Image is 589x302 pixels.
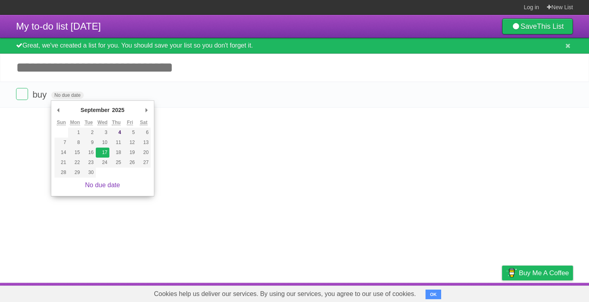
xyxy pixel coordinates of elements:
[137,138,151,148] button: 13
[97,120,107,126] abbr: Wednesday
[109,128,123,138] button: 4
[82,128,95,138] button: 2
[506,266,517,280] img: Buy me a coffee
[109,148,123,158] button: 18
[96,148,109,158] button: 17
[123,158,137,168] button: 26
[492,285,512,300] a: Privacy
[426,290,441,299] button: OK
[111,104,125,116] div: 2025
[70,120,80,126] abbr: Monday
[123,148,137,158] button: 19
[32,90,48,100] span: buy
[522,285,573,300] a: Suggest a feature
[54,168,68,178] button: 28
[127,120,133,126] abbr: Friday
[82,138,95,148] button: 9
[16,21,101,32] span: My to-do list [DATE]
[502,18,573,34] a: SaveThis List
[68,158,82,168] button: 22
[68,168,82,178] button: 29
[82,148,95,158] button: 16
[143,104,151,116] button: Next Month
[54,158,68,168] button: 21
[54,104,63,116] button: Previous Month
[137,128,151,138] button: 6
[140,120,147,126] abbr: Saturday
[85,120,93,126] abbr: Tuesday
[395,285,412,300] a: About
[123,128,137,138] button: 5
[54,138,68,148] button: 7
[537,22,564,30] b: This List
[82,158,95,168] button: 23
[137,148,151,158] button: 20
[502,266,573,280] a: Buy me a coffee
[68,148,82,158] button: 15
[51,92,84,99] span: No due date
[57,120,66,126] abbr: Sunday
[54,148,68,158] button: 14
[85,182,120,188] a: No due date
[79,104,111,116] div: September
[16,88,28,100] label: Done
[96,128,109,138] button: 3
[68,138,82,148] button: 8
[422,285,454,300] a: Developers
[146,286,424,302] span: Cookies help us deliver our services. By using our services, you agree to our use of cookies.
[123,138,137,148] button: 12
[519,266,569,280] span: Buy me a coffee
[464,285,482,300] a: Terms
[109,158,123,168] button: 25
[112,120,121,126] abbr: Thursday
[96,138,109,148] button: 10
[137,158,151,168] button: 27
[68,128,82,138] button: 1
[96,158,109,168] button: 24
[82,168,95,178] button: 30
[109,138,123,148] button: 11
